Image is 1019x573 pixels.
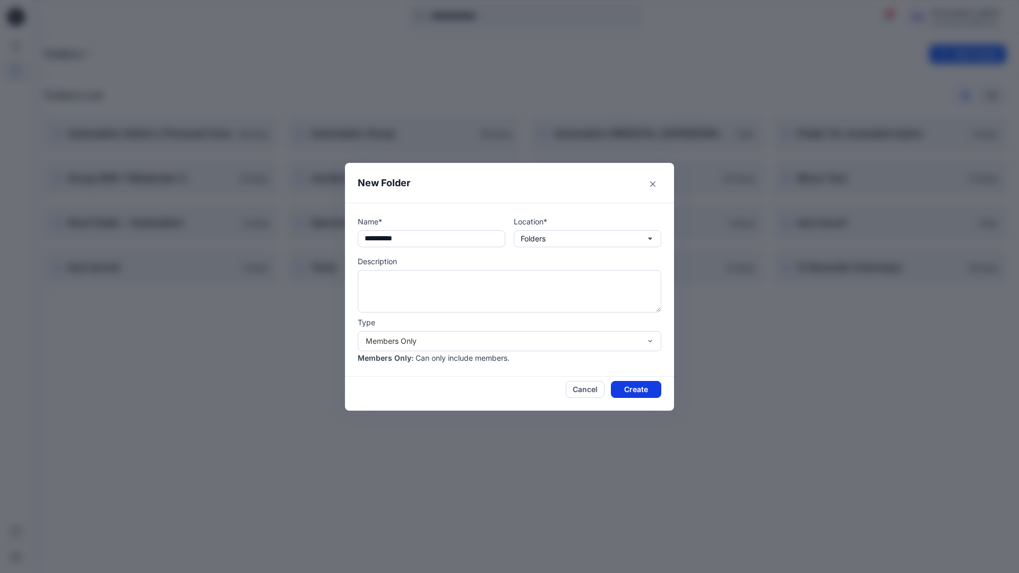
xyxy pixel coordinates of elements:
button: Create [611,381,661,398]
button: Folders [514,230,661,247]
p: Members Only : [358,352,413,363]
header: New Folder [345,163,674,203]
p: Name* [358,216,505,227]
button: Close [644,176,661,193]
p: Description [358,256,661,267]
p: Folders [521,233,546,245]
p: Type [358,317,661,328]
button: Cancel [566,381,605,398]
div: Members Only [366,335,641,346]
p: Location* [514,216,661,227]
p: Can only include members. [416,352,509,363]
